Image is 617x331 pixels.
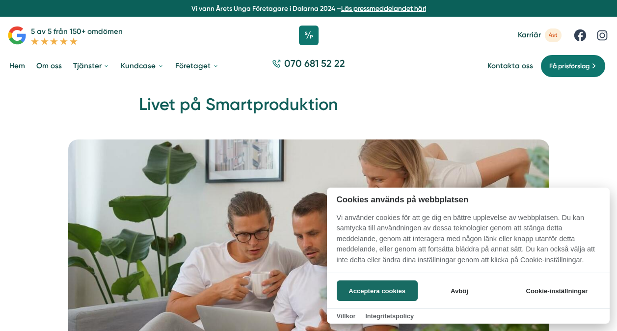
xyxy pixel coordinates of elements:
[327,195,610,204] h2: Cookies används på webbplatsen
[337,312,356,320] a: Villkor
[337,280,418,301] button: Acceptera cookies
[365,312,414,320] a: Integritetspolicy
[327,213,610,273] p: Vi använder cookies för att ge dig en bättre upplevelse av webbplatsen. Du kan samtycka till anvä...
[514,280,600,301] button: Cookie-inställningar
[420,280,498,301] button: Avböj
